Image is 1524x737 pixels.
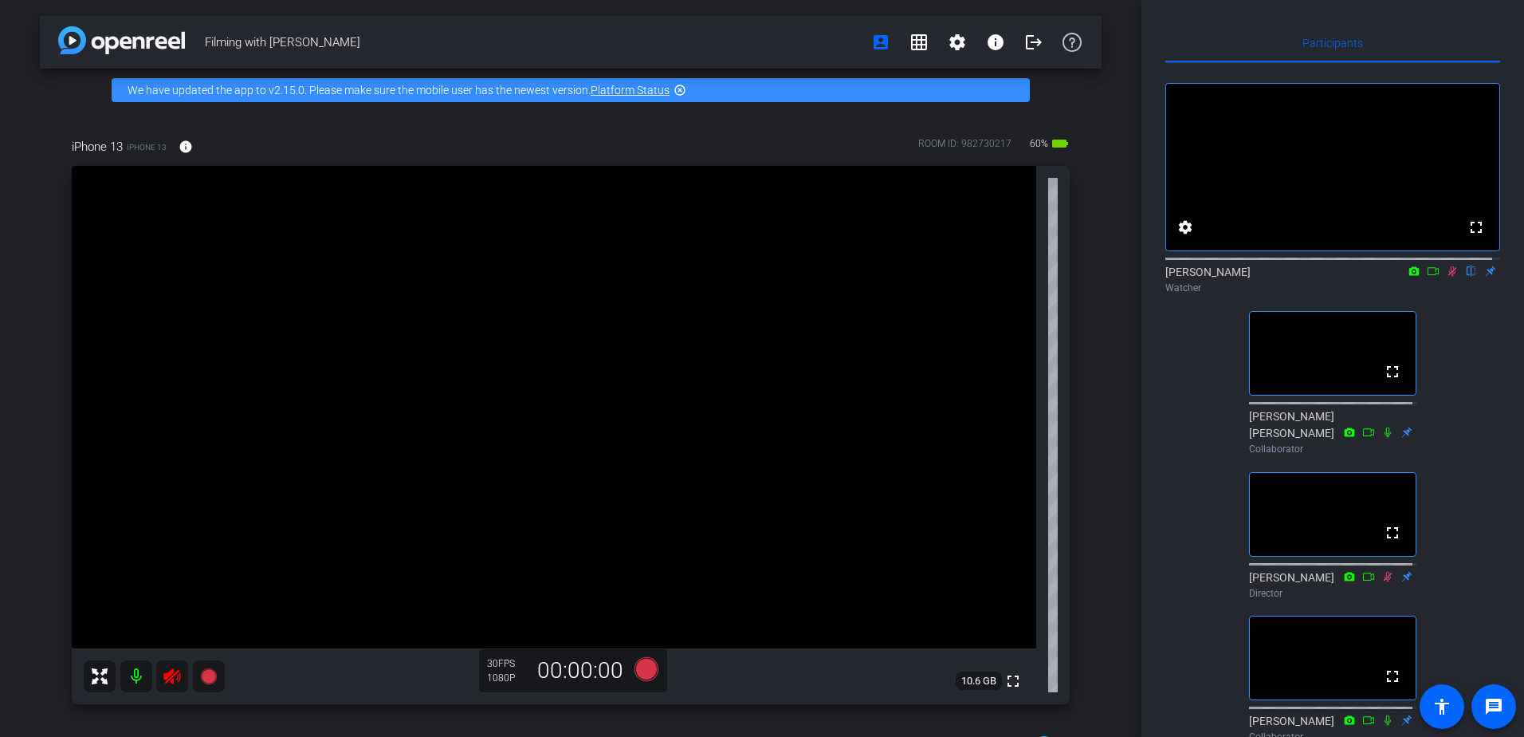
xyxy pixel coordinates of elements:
[948,33,967,52] mat-icon: settings
[1249,408,1416,456] div: [PERSON_NAME] [PERSON_NAME]
[591,84,670,97] a: Platform Status
[1024,33,1043,52] mat-icon: logout
[1432,697,1451,716] mat-icon: accessibility
[527,657,634,684] div: 00:00:00
[1027,131,1051,156] span: 60%
[205,26,862,58] span: Filming with [PERSON_NAME]
[498,658,515,669] span: FPS
[1249,442,1416,456] div: Collaborator
[1004,672,1023,691] mat-icon: fullscreen
[871,33,890,52] mat-icon: account_box
[674,84,686,97] mat-icon: highlight_off
[1484,697,1503,716] mat-icon: message
[1249,569,1416,601] div: [PERSON_NAME]
[487,657,527,670] div: 30
[1467,218,1486,237] mat-icon: fullscreen
[986,33,1005,52] mat-icon: info
[909,33,929,52] mat-icon: grid_on
[487,672,527,684] div: 1080P
[1302,37,1363,49] span: Participants
[956,672,1002,691] span: 10.6 GB
[1051,134,1070,153] mat-icon: battery_std
[1249,586,1416,601] div: Director
[1165,281,1500,295] div: Watcher
[1462,263,1481,278] mat-icon: flip
[112,78,1030,102] div: We have updated the app to v2.15.0. Please make sure the mobile user has the newest version.
[1383,667,1402,686] mat-icon: fullscreen
[72,138,123,156] span: iPhone 13
[1383,362,1402,381] mat-icon: fullscreen
[918,136,1011,160] div: ROOM ID: 982730217
[127,141,167,153] span: iPhone 13
[1165,264,1500,295] div: [PERSON_NAME]
[179,140,193,154] mat-icon: info
[1383,523,1402,542] mat-icon: fullscreen
[1176,218,1195,237] mat-icon: settings
[58,26,185,54] img: app-logo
